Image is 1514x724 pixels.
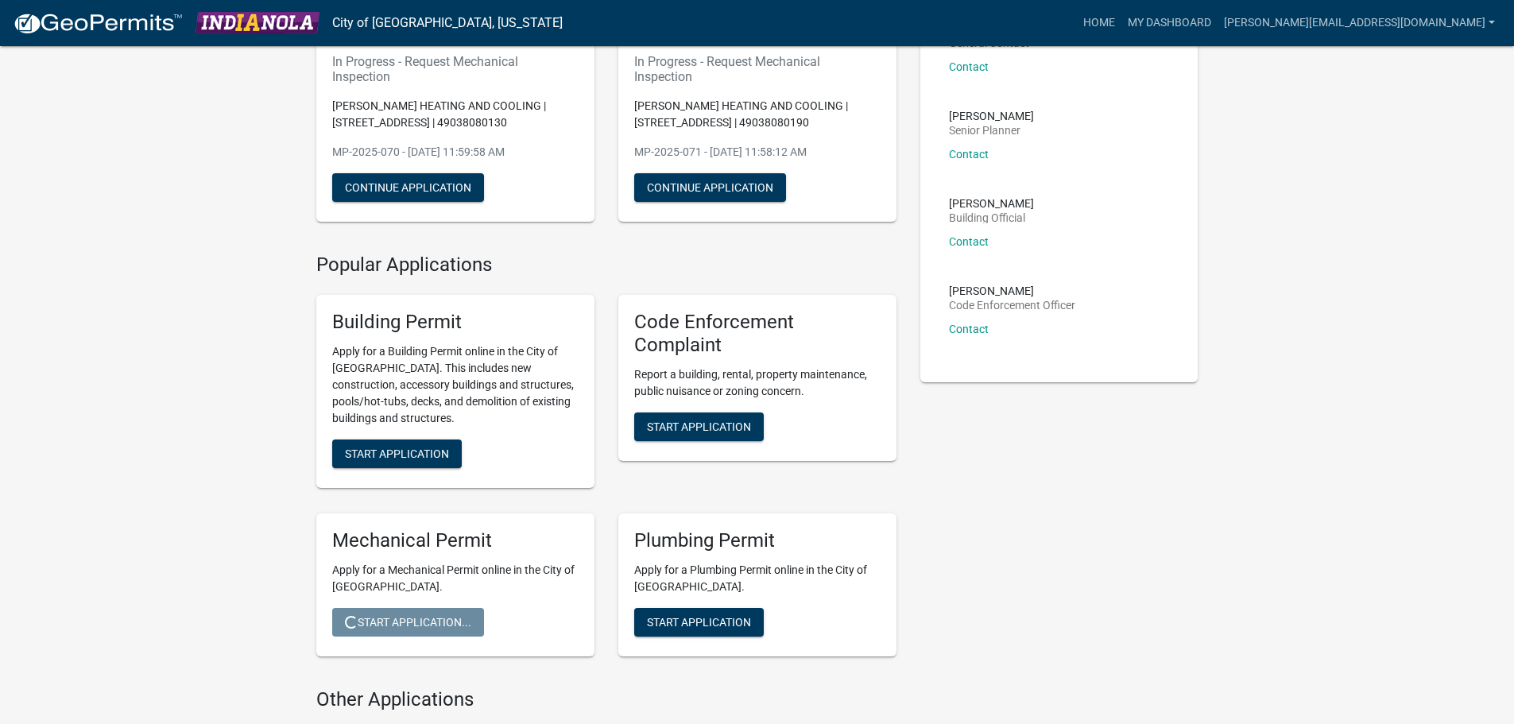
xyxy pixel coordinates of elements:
a: City of [GEOGRAPHIC_DATA], [US_STATE] [332,10,563,37]
a: [PERSON_NAME][EMAIL_ADDRESS][DOMAIN_NAME] [1218,8,1501,38]
h6: In Progress - Request Mechanical Inspection [634,54,881,84]
h5: Building Permit [332,311,579,334]
span: Start Application... [345,616,471,629]
span: Start Application [647,420,751,433]
a: Contact [949,148,989,161]
span: Start Application [345,447,449,460]
a: Contact [949,323,989,335]
p: Senior Planner [949,125,1034,136]
span: Start Application [647,616,751,629]
img: City of Indianola, Iowa [196,12,319,33]
p: Code Enforcement Officer [949,300,1075,311]
p: Building Official [949,212,1034,223]
p: MP-2025-071 - [DATE] 11:58:12 AM [634,144,881,161]
p: [PERSON_NAME] [949,110,1034,122]
p: Apply for a Mechanical Permit online in the City of [GEOGRAPHIC_DATA]. [332,562,579,595]
p: Apply for a Building Permit online in the City of [GEOGRAPHIC_DATA]. This includes new constructi... [332,343,579,427]
p: [PERSON_NAME] HEATING AND COOLING | [STREET_ADDRESS] | 49038080130 [332,98,579,131]
p: [PERSON_NAME] HEATING AND COOLING | [STREET_ADDRESS] | 49038080190 [634,98,881,131]
a: Home [1077,8,1121,38]
a: Contact [949,60,989,73]
button: Start Application [634,412,764,441]
h5: Code Enforcement Complaint [634,311,881,357]
h6: In Progress - Request Mechanical Inspection [332,54,579,84]
button: Start Application [634,608,764,637]
a: Contact [949,235,989,248]
p: [PERSON_NAME] [949,198,1034,209]
button: Continue Application [332,173,484,202]
a: My Dashboard [1121,8,1218,38]
button: Start Application [332,439,462,468]
p: Report a building, rental, property maintenance, public nuisance or zoning concern. [634,366,881,400]
p: Apply for a Plumbing Permit online in the City of [GEOGRAPHIC_DATA]. [634,562,881,595]
button: Start Application... [332,608,484,637]
p: MP-2025-070 - [DATE] 11:59:58 AM [332,144,579,161]
h5: Mechanical Permit [332,529,579,552]
h5: Plumbing Permit [634,529,881,552]
h4: Other Applications [316,688,896,711]
h4: Popular Applications [316,254,896,277]
p: [PERSON_NAME] [949,285,1075,296]
button: Continue Application [634,173,786,202]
